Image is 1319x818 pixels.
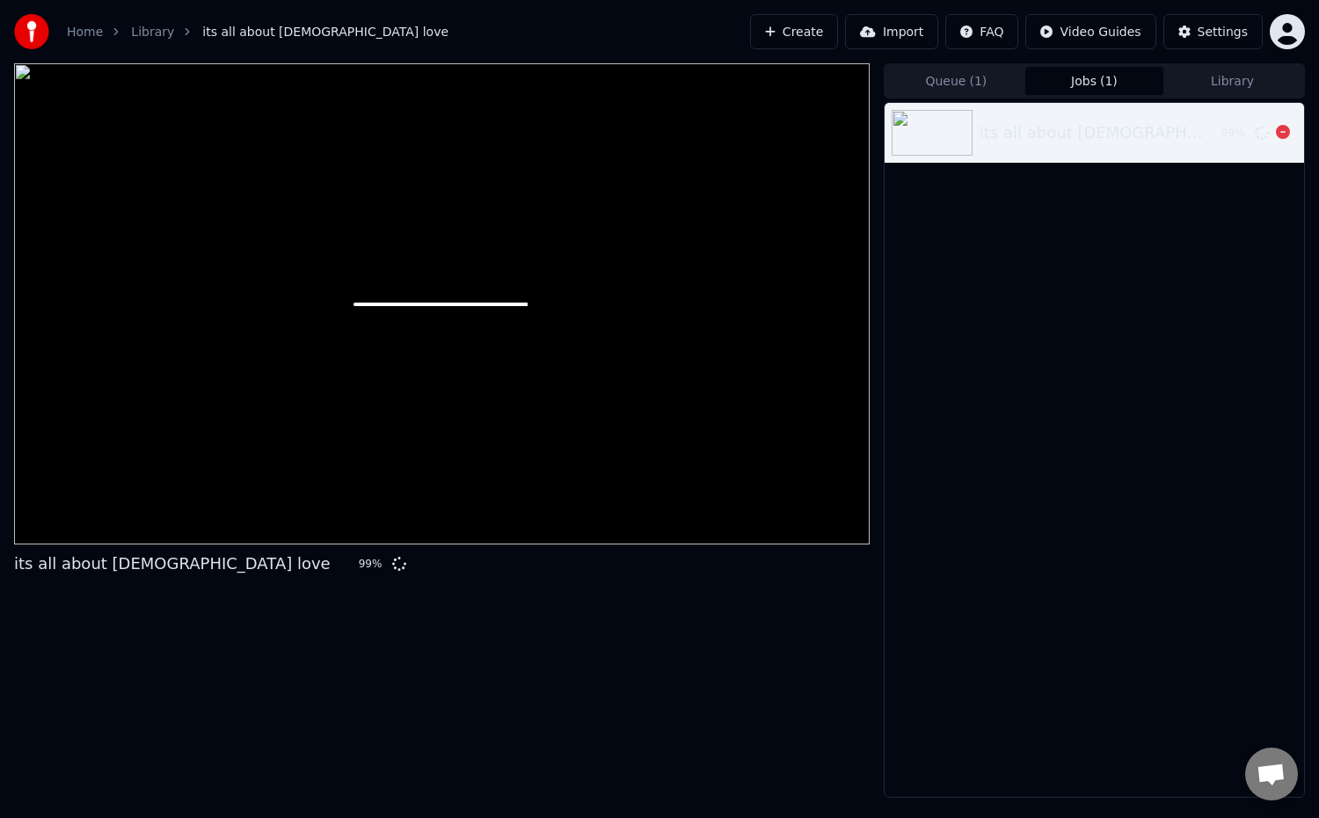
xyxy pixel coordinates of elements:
button: Jobs [1025,67,1163,95]
div: Settings [1198,23,1248,40]
span: ( 1 ) [969,72,987,90]
button: Queue [887,67,1025,95]
a: Library [131,23,174,40]
button: Library [1163,67,1301,95]
span: ( 1 ) [1100,72,1118,90]
nav: breadcrumb [67,23,448,40]
div: 99 % [359,557,385,571]
button: Create [750,14,839,49]
div: its all about [DEMOGRAPHIC_DATA] love [14,551,331,576]
div: Open chat [1245,748,1298,800]
button: Import [845,14,938,49]
div: its all about [DEMOGRAPHIC_DATA] love [980,121,1207,145]
span: its all about [DEMOGRAPHIC_DATA] love [202,23,448,40]
button: Video Guides [1025,14,1155,49]
img: youka [14,14,49,49]
a: Home [67,23,103,40]
button: Settings [1163,14,1263,49]
div: 99 % [1221,126,1248,140]
button: FAQ [945,14,1018,49]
